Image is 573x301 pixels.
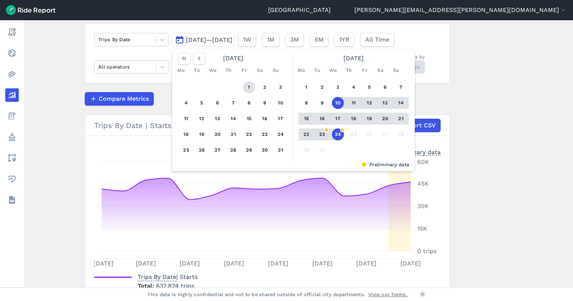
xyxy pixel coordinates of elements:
button: 7 [227,97,239,109]
div: Tu [191,64,203,76]
div: Tu [311,64,323,76]
button: 27 [379,128,391,140]
button: 4 [180,97,192,109]
button: 12 [363,97,375,109]
button: 19 [363,113,375,125]
div: [DATE] [295,52,412,64]
button: [DATE]—[DATE] [172,33,235,46]
button: 7 [395,81,407,93]
button: 3 [332,81,344,93]
button: 28 [227,144,239,156]
button: 10 [274,97,286,109]
div: Trips By Date | Starts [94,119,441,132]
button: 5 [196,97,208,109]
button: 22 [243,128,255,140]
a: Analyze [5,88,19,102]
button: 29 [300,144,312,156]
span: Compare Metrics [99,94,149,103]
button: 30 [259,144,271,156]
div: Fr [238,64,250,76]
button: 29 [243,144,255,156]
div: Sa [254,64,266,76]
a: Policy [5,130,19,144]
img: Ride Report [6,5,55,15]
button: 24 [274,128,286,140]
button: 13 [379,97,391,109]
button: 4 [348,81,360,93]
div: Su [390,64,402,76]
button: 6 [379,81,391,93]
div: We [327,64,339,76]
div: Mo [295,64,307,76]
button: 8 [243,97,255,109]
div: Su [270,64,282,76]
button: 8 [300,97,312,109]
a: [GEOGRAPHIC_DATA] [268,6,331,15]
button: 18 [348,113,360,125]
button: 1YR [334,33,354,46]
a: Health [5,172,19,186]
span: 632,824 trips [156,282,194,289]
button: 14 [395,97,407,109]
button: 19 [196,128,208,140]
span: | Starts [138,273,198,280]
button: 3M [285,33,304,46]
button: 10 [332,97,344,109]
span: 1W [243,35,251,44]
tspan: 15K [417,225,427,232]
button: 21 [227,128,239,140]
button: 6M [310,33,328,46]
button: 14 [227,113,239,125]
button: 11 [180,113,192,125]
button: 9 [259,97,271,109]
button: 27 [211,144,223,156]
span: 1YR [339,35,349,44]
span: Export CSV [402,121,436,130]
button: 15 [300,113,312,125]
div: Sa [374,64,386,76]
button: 2 [316,81,328,93]
tspan: [DATE] [400,260,421,267]
div: Preliminary data [393,148,441,156]
button: 1 [300,81,312,93]
button: 1 [243,81,255,93]
a: Realtime [5,46,19,60]
button: 18 [180,128,192,140]
button: 26 [196,144,208,156]
tspan: 0 trips [417,247,436,255]
button: Compare Metrics [85,92,154,106]
button: 24 [332,128,344,140]
tspan: [DATE] [312,260,333,267]
button: 6 [211,97,223,109]
span: [DATE]—[DATE] [186,36,232,43]
button: 23 [316,128,328,140]
div: Th [343,64,355,76]
button: 16 [259,113,271,125]
span: 6M [315,35,324,44]
a: View our Terms. [368,291,408,298]
span: All Time [365,35,389,44]
button: 28 [395,128,407,140]
div: Th [222,64,234,76]
button: 30 [316,144,328,156]
button: 1M [262,33,279,46]
button: 3 [274,81,286,93]
tspan: [DATE] [136,260,156,267]
button: All Time [360,33,394,46]
tspan: 45K [417,180,429,187]
button: 20 [379,113,391,125]
span: Trips By Date [138,271,176,281]
a: Areas [5,151,19,165]
button: [PERSON_NAME][EMAIL_ADDRESS][PERSON_NAME][DOMAIN_NAME] [354,6,567,15]
button: 25 [180,144,192,156]
button: 23 [259,128,271,140]
div: [DATE] [175,52,291,64]
button: 31 [274,144,286,156]
button: 1W [238,33,256,46]
button: 13 [211,113,223,125]
tspan: [DATE] [93,260,114,267]
div: We [207,64,219,76]
div: Mo [175,64,187,76]
button: 17 [274,113,286,125]
tspan: [DATE] [356,260,376,267]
